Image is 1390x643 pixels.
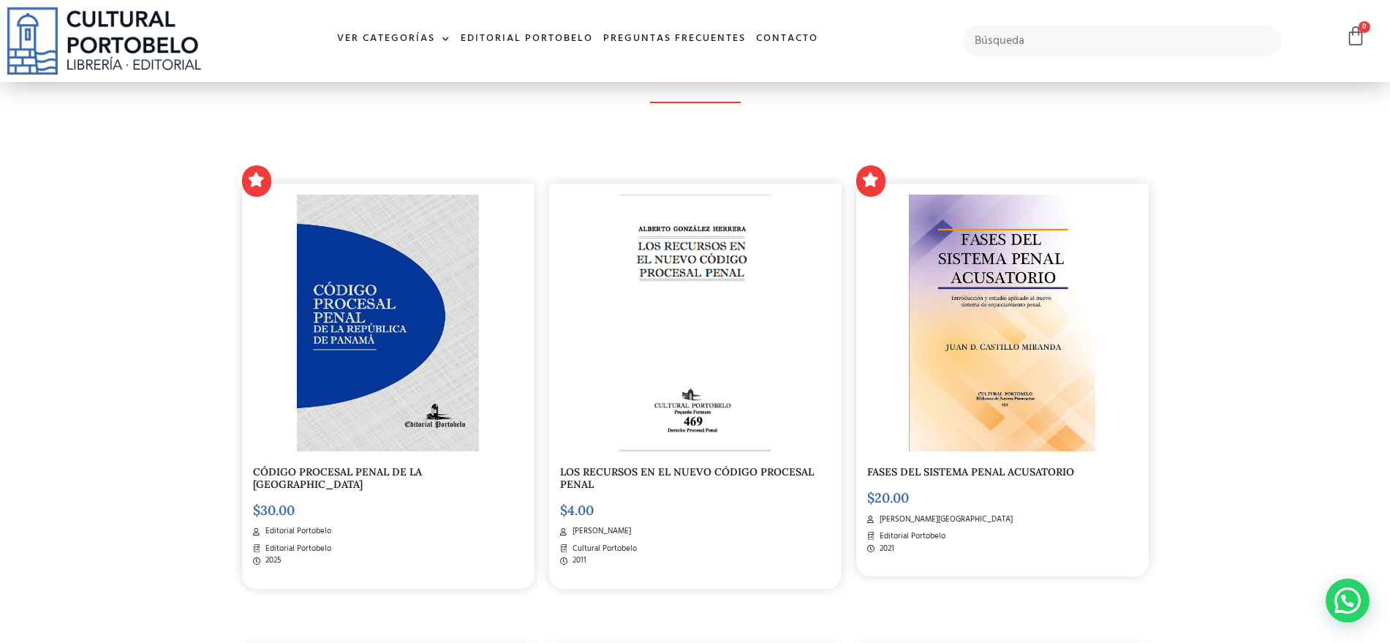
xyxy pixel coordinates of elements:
img: 469-1.png [619,195,771,452]
bdi: 4.00 [560,502,594,519]
input: Búsqueda [962,26,1283,56]
span: Cultural Portobelo [569,543,637,555]
a: FASES DEL SISTEMA PENAL ACUSATORIO [867,465,1074,478]
img: CD-002PORTADA P.PENAL-01-01 [297,195,478,452]
bdi: 20.00 [867,489,909,506]
span: 2025 [262,554,282,567]
span: Editorial Portobelo [876,530,945,543]
span: 2021 [876,543,894,555]
a: 0 [1345,26,1366,47]
a: CÓDIGO PROCESAL PENAL DE LA [GEOGRAPHIC_DATA] [253,465,422,491]
a: LOS RECURSOS EN EL NUEVO CÓDIGO PROCESAL PENAL [560,465,814,491]
span: $ [867,489,875,506]
span: 2011 [569,554,586,567]
span: [PERSON_NAME][GEOGRAPHIC_DATA] [876,514,1013,526]
span: $ [560,502,567,519]
a: Ver Categorías [332,23,456,55]
a: Editorial Portobelo [456,23,598,55]
span: 0 [1359,21,1370,33]
span: Editorial Portobelo [262,543,331,555]
img: castillo_miranda.png [909,195,1095,452]
span: $ [253,502,260,519]
a: Contacto [751,23,823,55]
span: Editorial Portobelo [262,525,331,538]
span: [PERSON_NAME] [569,525,631,538]
bdi: 30.00 [253,502,295,519]
a: Preguntas frecuentes [598,23,751,55]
